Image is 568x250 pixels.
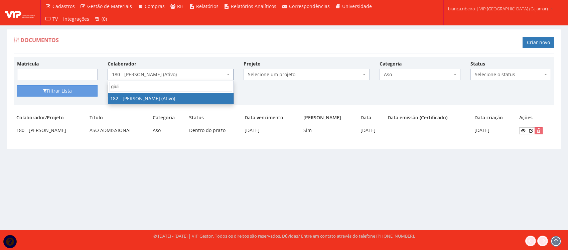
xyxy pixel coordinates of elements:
img: logo [5,8,35,18]
span: Documentos [20,36,59,44]
label: Projeto [244,60,261,67]
td: [DATE] [242,124,300,137]
label: Categoria [380,60,402,67]
span: Selecione um projeto [248,71,361,78]
th: Data vencimento [242,112,300,124]
span: RH [177,3,183,9]
span: Integrações [63,16,89,22]
span: Cadastros [52,3,75,9]
span: 180 - BRUNO EZEQUIEL ORELEANO (Ativo) [112,71,225,78]
a: Integrações [60,13,92,25]
span: 180 - BRUNO EZEQUIEL ORELEANO (Ativo) [108,69,234,80]
span: Relatórios Analíticos [231,3,276,9]
span: Correspondências [289,3,330,9]
th: [PERSON_NAME] [301,112,358,124]
span: (0) [102,16,107,22]
span: Aso [380,69,460,80]
span: Universidade [342,3,372,9]
td: ASO ADMISSIONAL [87,124,150,137]
td: [DATE] [472,124,517,137]
td: - [385,124,471,137]
th: Colaborador/Projeto [14,112,87,124]
th: Categoria [150,112,186,124]
th: Título [87,112,150,124]
th: Data emissão (Certificado) [385,112,471,124]
td: 180 - [PERSON_NAME] [14,124,87,137]
th: Ações [517,112,554,124]
button: Filtrar Lista [17,85,98,97]
label: Status [470,60,485,67]
li: 182 - [PERSON_NAME] (Ativo) [108,93,234,104]
label: Matrícula [17,60,39,67]
a: Criar novo [523,37,554,48]
td: Sim [301,124,358,137]
label: Colaborador [108,60,136,67]
td: Aso [150,124,186,137]
span: Aso [384,71,452,78]
span: Selecione o status [470,69,551,80]
span: Compras [145,3,165,9]
span: TV [52,16,58,22]
span: Selecione um projeto [244,69,370,80]
span: Selecione o status [475,71,543,78]
span: Relatórios [196,3,219,9]
th: Data [358,112,385,124]
div: © [DATE] - [DATE] | VIP Gestor. Todos os direitos são reservados. Dúvidas? Entre em contato atrav... [153,233,415,239]
td: [DATE] [358,124,385,137]
span: Gestão de Materiais [87,3,132,9]
th: Status [186,112,242,124]
a: TV [42,13,60,25]
span: bianca.ribeiro | VIP [GEOGRAPHIC_DATA] (Cajamar) [448,5,548,12]
a: (0) [92,13,110,25]
td: Dentro do prazo [186,124,242,137]
th: Data criação [472,112,517,124]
